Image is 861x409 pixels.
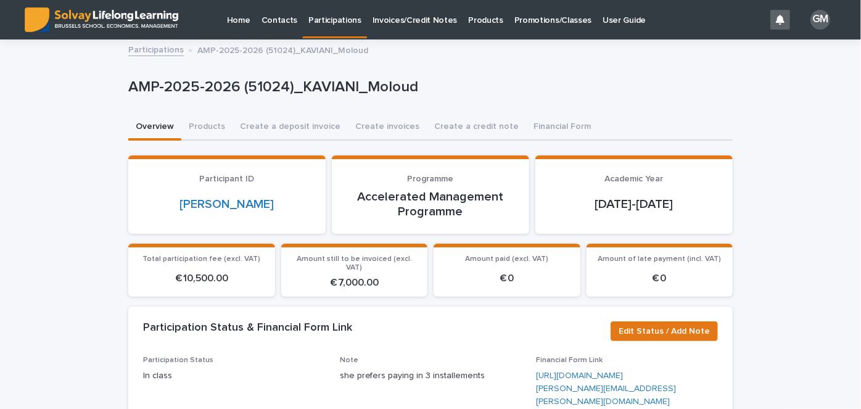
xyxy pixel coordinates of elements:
p: € 10,500.00 [136,273,268,284]
button: Overview [128,115,181,141]
p: € 0 [594,273,726,284]
span: Academic Year [604,175,663,183]
a: [PERSON_NAME] [179,197,274,212]
p: she prefers paying in 3 installements [340,370,522,382]
p: AMP-2025-2026 (51024)_KAVIANI_Moloud [128,78,728,96]
p: [DATE]-[DATE] [550,197,718,212]
span: Amount still to be invoiced (excl. VAT) [297,255,412,271]
span: Participant ID [199,175,254,183]
span: Total participation fee (excl. VAT) [142,255,260,263]
img: ED0IkcNQHGZZMpCVrDht [25,7,178,32]
span: Programme [407,175,453,183]
p: In class [143,370,325,382]
h2: Participation Status & Financial Form Link [143,321,352,335]
span: Note [340,357,358,364]
span: Edit Status / Add Note [619,325,710,337]
button: Create a deposit invoice [233,115,348,141]
p: € 7,000.00 [289,277,421,289]
button: Products [181,115,233,141]
span: Amount of late payment (incl. VAT) [598,255,721,263]
button: Edit Status / Add Note [611,321,718,341]
button: Financial Form [526,115,598,141]
span: Participation Status [143,357,213,364]
a: Participations [128,42,184,56]
button: Create invoices [348,115,427,141]
p: € 0 [441,273,573,284]
button: Create a credit note [427,115,526,141]
p: AMP-2025-2026 (51024)_KAVIANI_Moloud [197,43,368,56]
span: Financial Form Link [536,357,603,364]
span: Amount paid (excl. VAT) [465,255,548,263]
div: GM [810,10,830,30]
p: Accelerated Management Programme [347,189,514,219]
